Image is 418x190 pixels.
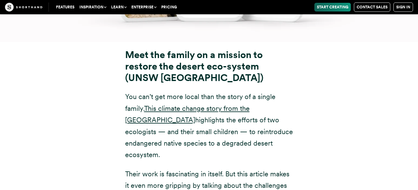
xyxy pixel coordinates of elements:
[125,104,250,124] a: This climate change story from the [GEOGRAPHIC_DATA]
[77,3,109,11] button: Inspiration
[129,3,159,11] button: Enterprise
[125,49,263,84] strong: Meet the family on a mission to restore the desert eco-system (UNSW [GEOGRAPHIC_DATA])
[109,3,129,11] button: Learn
[54,3,77,11] a: Features
[354,2,390,12] a: Contact Sales
[5,3,42,11] img: The Craft
[393,2,413,12] a: Sign in
[125,91,293,161] p: You can’t get more local than the story of a single family. highlights the efforts of two ecologi...
[314,3,351,11] a: Start Creating
[159,3,179,11] a: Pricing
